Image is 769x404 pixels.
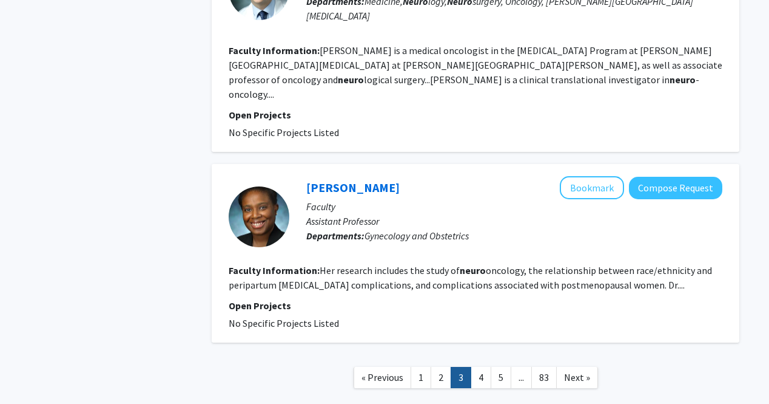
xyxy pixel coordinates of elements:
b: Faculty Information: [229,264,320,276]
p: Open Projects [229,298,722,313]
p: Open Projects [229,108,722,122]
b: neuro [670,74,696,86]
nav: Page navigation [212,355,739,404]
a: 4 [471,367,491,388]
iframe: Chat [9,349,52,395]
span: No Specific Projects Listed [229,317,339,329]
a: 83 [531,367,557,388]
p: Faculty [306,199,722,214]
span: ... [519,371,524,383]
span: No Specific Projects Listed [229,126,339,139]
a: Previous [354,367,411,388]
a: 5 [491,367,511,388]
fg-read-more: [PERSON_NAME] is a medical oncologist in the [MEDICAL_DATA] Program at [PERSON_NAME][GEOGRAPHIC_D... [229,44,722,100]
b: neuro [460,264,486,276]
p: Assistant Professor [306,214,722,228]
b: neuro [338,74,364,86]
b: Departments: [306,230,364,242]
button: Compose Request to Kristin Martin [629,177,722,199]
fg-read-more: Her research includes the study of oncology, the relationship between race/ethnicity and peripart... [229,264,712,291]
a: [PERSON_NAME] [306,180,400,195]
a: 3 [451,367,471,388]
button: Add Kristin Martin to Bookmarks [560,176,624,199]
span: Gynecology and Obstetrics [364,230,469,242]
b: Faculty Information: [229,44,320,56]
span: « Previous [361,371,403,383]
a: 2 [431,367,451,388]
a: 1 [411,367,431,388]
span: Next » [564,371,590,383]
a: Next [556,367,598,388]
